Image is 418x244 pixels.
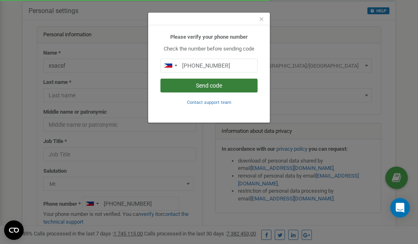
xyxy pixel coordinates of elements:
[187,99,231,105] a: Contact support team
[4,220,24,240] button: Open CMP widget
[161,59,180,72] div: Telephone country code
[160,79,258,92] button: Send code
[390,198,410,218] div: Open Intercom Messenger
[160,59,258,73] input: 0905 123 4567
[170,34,248,40] b: Please verify your phone number
[259,15,264,24] button: Close
[187,100,231,105] small: Contact support team
[160,45,258,53] p: Check the number before sending code
[259,14,264,24] span: ×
